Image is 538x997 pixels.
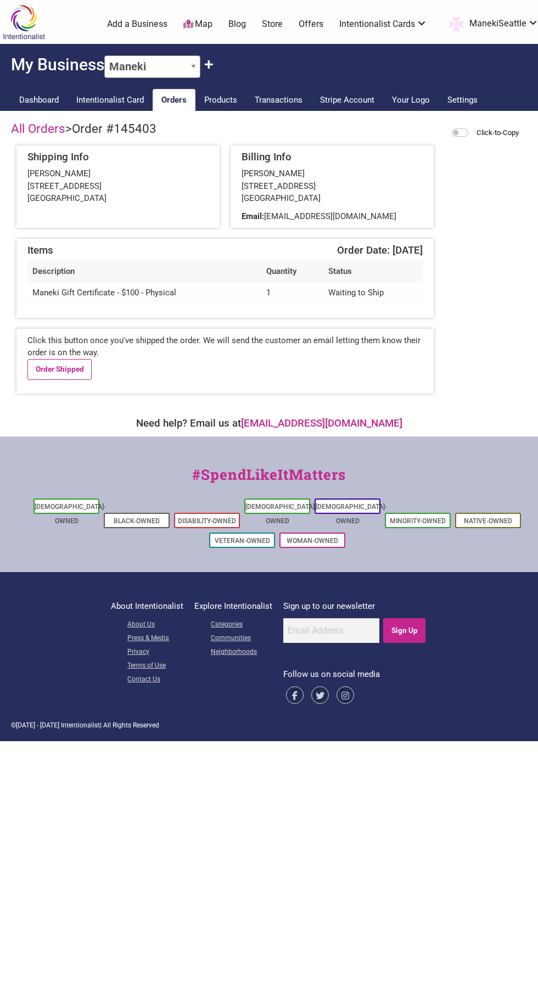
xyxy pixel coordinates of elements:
a: Terms of Use [127,659,183,673]
a: Orders [153,89,195,111]
span: Items [27,244,53,257]
h5: Billing Info [242,151,423,164]
a: Intentionalist Card [68,89,153,111]
h4: > [11,121,156,136]
a: Store [262,18,283,30]
a: Products [195,89,246,111]
p: Sign up to our newsletter [283,600,427,613]
a: [DEMOGRAPHIC_DATA]-Owned [316,503,387,525]
a: Contact Us [127,673,183,687]
a: Map [183,18,213,31]
span: Order Date: [DATE] [337,244,423,257]
th: Description [27,261,261,282]
input: Sign Up [383,618,425,643]
td: Maneki Gift Certificate - $100 - Physical [27,282,261,304]
a: Blog [228,18,246,30]
div: [PERSON_NAME] [STREET_ADDRESS] [GEOGRAPHIC_DATA] [27,167,209,205]
div: © | All Rights Reserved [11,720,527,730]
th: Quantity [261,261,323,282]
input: Email Address [283,618,379,643]
a: About Us [127,618,183,632]
div: Need help? Email us at [5,416,533,431]
td: Waiting to Ship [323,282,423,304]
a: Black-Owned [114,517,160,525]
a: Settings [439,89,486,111]
a: Stripe Account [311,89,383,111]
p: Follow us on social media [283,668,427,681]
a: All Orders [11,121,65,136]
span: [EMAIL_ADDRESS][DOMAIN_NAME] [264,211,396,221]
button: Claim Another [204,55,214,75]
div: [PERSON_NAME] [STREET_ADDRESS] [GEOGRAPHIC_DATA] [242,167,423,205]
a: Privacy [127,646,183,659]
a: Your Logo [383,89,439,111]
a: Neighborhoods [211,646,272,659]
a: Offers [299,18,323,30]
div: Click this button once you've shipped the order. We will send the customer an email letting them ... [16,329,434,394]
a: Disability-Owned [178,517,236,525]
span: Order #145403 [72,121,156,136]
span: [DATE] - [DATE] [16,721,59,729]
a: Order Shipped [27,359,92,380]
b: Email: [242,211,264,221]
div: When activated, clicking on any blue dashed outlined area will copy the contents to your clipboard. [462,126,527,139]
a: Transactions [246,89,311,111]
td: 1 [261,282,323,304]
a: [DEMOGRAPHIC_DATA]-Owned [245,503,317,525]
a: Dashboard [10,89,68,111]
th: Status [323,261,423,282]
a: Categories [211,618,272,632]
p: Explore Intentionalist [194,600,272,613]
a: [DEMOGRAPHIC_DATA]-Owned [35,503,106,525]
label: Click-to-Copy [477,126,519,139]
a: Intentionalist Cards [339,18,428,30]
a: Press & Media [127,632,183,646]
a: Veteran-Owned [215,537,270,545]
h5: Shipping Info [27,151,209,164]
a: Add a Business [107,18,167,30]
a: Minority-Owned [390,517,446,525]
a: Communities [211,632,272,646]
a: Woman-Owned [287,537,338,545]
a: Native-Owned [464,517,512,525]
p: About Intentionalist [111,600,183,613]
span: Intentionalist [61,721,100,729]
a: [EMAIL_ADDRESS][DOMAIN_NAME] [241,417,402,429]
